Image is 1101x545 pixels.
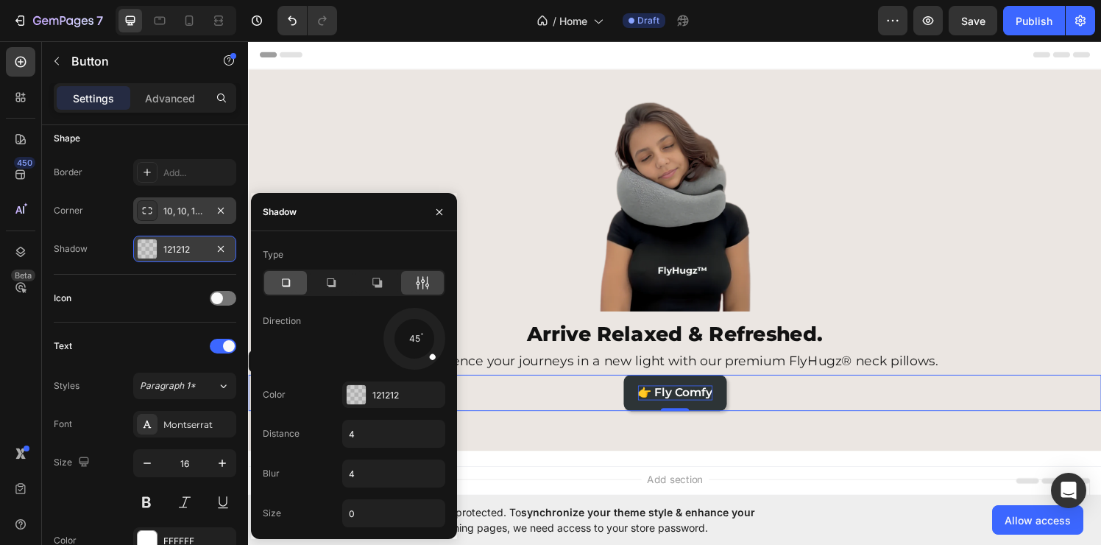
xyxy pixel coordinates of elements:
span: Draft [637,14,659,27]
div: Open Intercom Messenger [1051,473,1086,508]
button: Save [949,6,997,35]
div: Rich Text Editor. Editing area: main [403,357,481,373]
p: 7 [96,12,103,29]
p: Arrive Relaxed & Refreshed. [1,291,882,317]
div: Undo/Redo [277,6,337,35]
div: Publish [1016,13,1052,29]
span: Home [559,13,587,29]
div: Size [263,507,281,520]
div: 10, 10, 10, 10 [163,205,206,218]
input: Auto [343,500,445,527]
div: Type [263,248,283,261]
button: Paragraph 1* [133,373,236,399]
div: Button [18,326,52,339]
input: Auto [343,421,445,447]
input: Auto [343,460,445,487]
span: / [553,13,556,29]
div: 450 [14,157,35,169]
div: Styles [54,379,79,393]
div: Shadow [263,205,297,219]
div: Shadow [54,242,88,256]
div: Blur [263,467,280,480]
div: Beta [11,270,35,281]
p: 👉 Fly Comfy [403,357,481,373]
img: gempages_581737074143527668-2613c851-bfdb-4812-9737-c8d2f1cff798.webp [331,60,552,281]
div: Direction [263,314,301,328]
div: Shape [54,132,80,145]
button: <p>👉 Fly Comfy</p> [389,346,495,384]
div: Color [263,388,286,401]
div: Text [54,340,72,353]
button: Allow access [992,505,1083,535]
div: Size [54,453,93,473]
div: Font [54,418,72,431]
div: Icon [54,292,71,305]
span: Allow access [1005,513,1071,528]
button: Publish [1003,6,1065,35]
p: Settings [73,91,114,106]
div: Montserrat [163,418,233,432]
button: 7 [6,6,110,35]
div: 121212 [372,389,442,402]
span: Save [961,15,985,27]
p: Experience your journeys in a new light with our premium FlyHugz® neck pillows. [1,320,882,344]
span: Your page is password protected. To when designing pages, we need access to your store password. [342,504,813,535]
p: Advanced [145,91,195,106]
span: Paragraph 1* [140,379,196,393]
p: Button [71,52,197,70]
div: Corner [54,204,83,217]
div: 121212 [163,243,206,256]
span: synchronize your theme style & enhance your experience [342,506,755,534]
div: Add... [163,166,233,180]
div: Distance [263,427,300,440]
div: Border [54,166,82,179]
iframe: Design area [248,41,1101,496]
